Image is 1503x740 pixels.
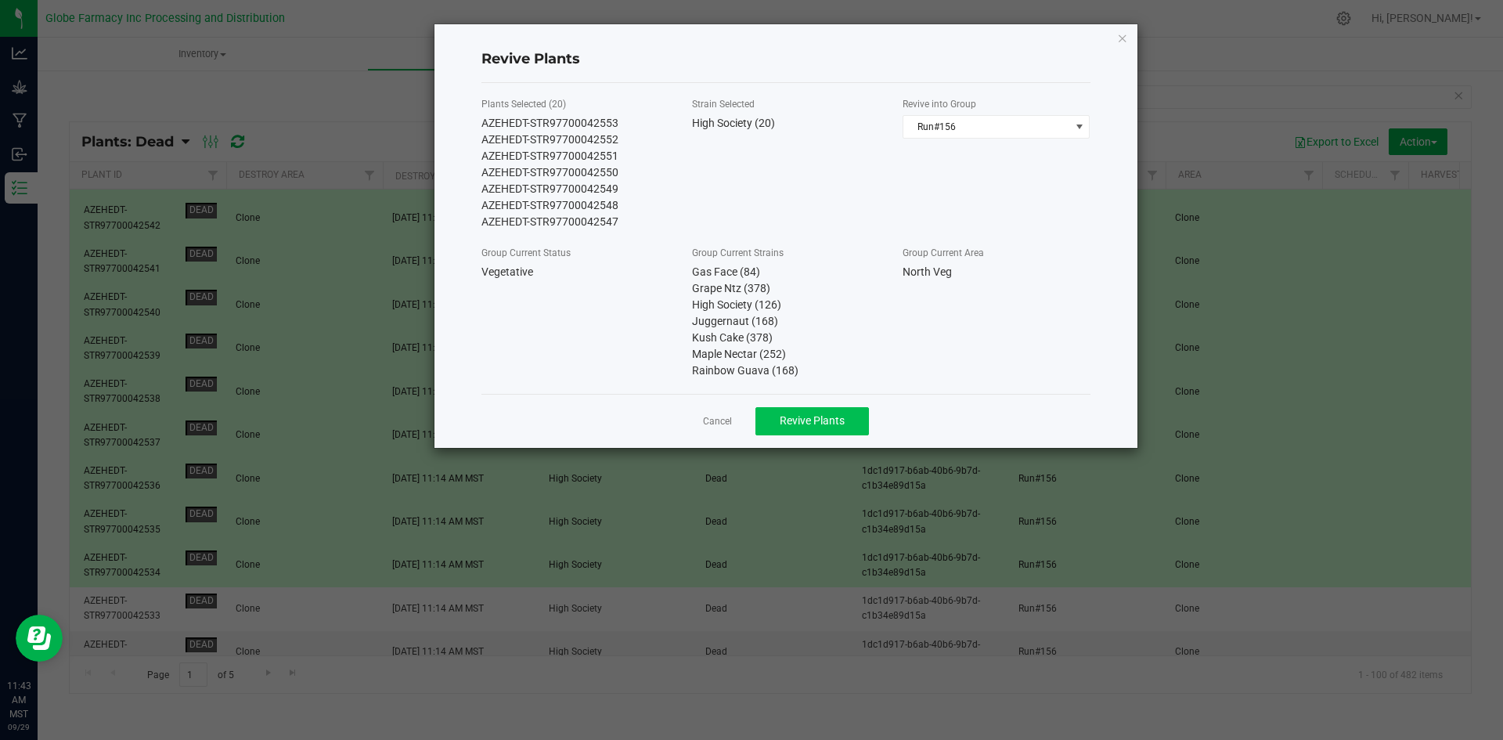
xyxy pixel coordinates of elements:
label: Group Current Strains [692,246,784,260]
li: AZEHEDT-STR97700042553 [481,115,669,132]
span: Run#156 [903,116,1069,138]
li: Grape Ntz (378) [692,280,879,297]
a: Cancel [703,415,732,428]
li: AZEHEDT-STR97700042548 [481,197,669,214]
div: Vegetative [481,264,669,280]
button: Revive Plants [755,407,869,435]
li: AZEHEDT-STR97700042547 [481,214,669,230]
label: Group Current Status [481,246,571,260]
li: High Society (126) [692,297,879,313]
label: Strain Selected [692,97,755,111]
li: AZEHEDT-STR97700042546 [481,230,669,247]
li: High Society (20) [692,115,879,132]
iframe: Resource center [16,615,63,662]
span: Revive Plants [780,414,845,427]
label: Revive into Group [903,97,976,111]
div: North Veg [903,264,1090,280]
li: AZEHEDT-STR97700042549 [481,181,669,197]
li: Gas Face (84) [692,264,879,280]
li: Rainbow Guava (168) [692,363,879,379]
li: Maple Nectar (252) [692,346,879,363]
li: AZEHEDT-STR97700042552 [481,132,669,148]
h4: Revive Plants [481,49,1090,70]
li: Rainbow Pop (294) [692,379,879,395]
label: Group Current Area [903,246,984,260]
li: Juggernaut (168) [692,313,879,330]
li: Kush Cake (378) [692,330,879,346]
li: AZEHEDT-STR97700042550 [481,164,669,181]
label: Plants Selected (20) [481,97,566,111]
li: AZEHEDT-STR97700042551 [481,148,669,164]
